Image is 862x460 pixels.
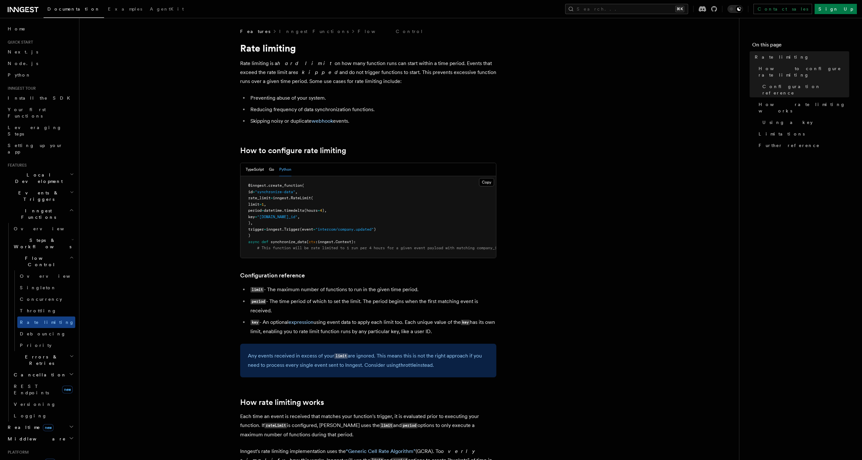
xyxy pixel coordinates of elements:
code: rateLimit [264,423,287,428]
span: How rate limiting works [759,101,849,114]
span: Versioning [14,402,56,407]
a: Configuration reference [760,81,849,99]
span: ( [302,183,304,188]
span: , [297,215,300,219]
span: , [295,190,297,194]
span: Setting up your app [8,143,63,154]
span: Middleware [5,436,66,442]
a: Logging [11,410,75,422]
span: = [259,202,262,207]
span: ) [248,233,250,238]
button: Inngest Functions [5,205,75,223]
a: Python [5,69,75,81]
span: Configuration reference [762,83,849,96]
button: Search...⌘K [565,4,688,14]
a: Overview [17,270,75,282]
span: inngest. [266,227,284,232]
button: Events & Triggers [5,187,75,205]
li: Reducing frequency of data synchronization functions. [248,105,496,114]
span: period [248,208,262,213]
span: Further reference [759,142,820,149]
span: Home [8,26,26,32]
span: Node.js [8,61,38,66]
span: = [262,208,264,213]
button: Go [269,163,274,176]
a: Next.js [5,46,75,58]
em: hard limit [277,60,335,66]
span: Overview [20,274,86,279]
span: RateLimit [291,196,311,200]
li: Preventing abuse of your system. [248,94,496,103]
span: Local Development [5,172,70,185]
span: Flow Control [11,255,69,268]
a: “Generic Cell Rate Algorithm” [346,448,416,454]
a: Leveraging Steps [5,122,75,140]
span: Rate limiting [755,54,809,60]
span: ctx [309,240,315,244]
span: . [266,183,268,188]
a: throttle [399,362,416,368]
span: , [264,202,266,207]
button: Steps & Workflows [11,234,75,252]
code: limit [334,353,348,359]
span: key [248,215,255,219]
a: How to configure rate limiting [756,63,849,81]
button: TypeScript [246,163,264,176]
a: AgentKit [146,2,188,17]
span: "intercom/company.updated" [315,227,374,232]
span: "[DOMAIN_NAME]_id" [257,215,297,219]
a: Overview [11,223,75,234]
span: def [262,240,268,244]
span: Cancellation [11,372,67,378]
span: Inngest tour [5,86,36,91]
span: inngest [318,240,333,244]
a: Node.js [5,58,75,69]
span: Overview [14,226,80,231]
span: trigger [248,227,264,232]
span: # This function will be rate limited to 1 run per 4 hours for a given event payload with matching... [257,246,499,250]
span: Your first Functions [8,107,46,119]
button: Toggle dark mode [728,5,743,13]
span: Quick start [5,40,33,45]
span: Priority [20,343,52,348]
h1: Rate limiting [240,42,496,54]
span: ), [322,208,327,213]
kbd: ⌘K [675,6,684,12]
span: datetime. [264,208,284,213]
span: 1 [262,202,264,207]
button: Cancellation [11,369,75,381]
button: Python [279,163,291,176]
a: Rate limiting [752,51,849,63]
a: Limitations [756,128,849,140]
a: Setting up your app [5,140,75,158]
a: Using a key [760,117,849,128]
span: ), [248,221,253,225]
a: Contact sales [753,4,812,14]
button: Middleware [5,433,75,445]
a: Documentation [44,2,104,18]
span: Platform [5,450,29,455]
li: - The time period of which to set the limit. The period begins when the first matching event is r... [248,297,496,315]
code: key [250,320,259,325]
span: synchronize_data [271,240,306,244]
span: Next.js [8,49,38,54]
a: webhook [312,118,333,124]
span: Limitations [759,131,805,137]
span: Install the SDK [8,95,74,101]
span: Realtime [5,424,53,431]
p: Each time an event is received that matches your function's trigger, it is evaluated prior to exe... [240,412,496,439]
span: @inngest [248,183,266,188]
span: rate_limit [248,196,271,200]
span: ) [374,227,376,232]
span: create_function [268,183,302,188]
code: limit [380,423,393,428]
span: = [255,215,257,219]
span: How to configure rate limiting [759,65,849,78]
span: (event [300,227,313,232]
span: Steps & Workflows [11,237,71,250]
a: Debouncing [17,328,75,340]
span: limit [248,202,259,207]
a: Versioning [11,398,75,410]
a: Throttling [17,305,75,316]
a: Rate limiting [17,316,75,328]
